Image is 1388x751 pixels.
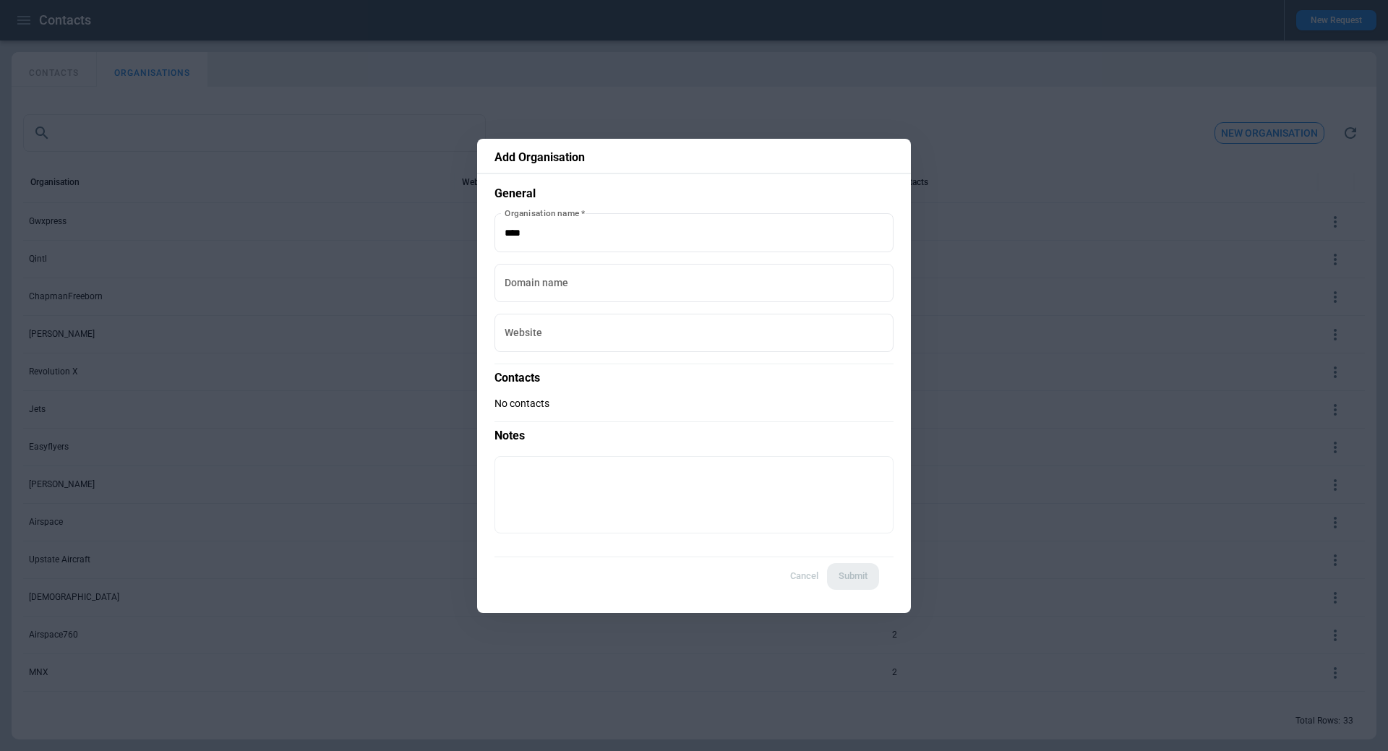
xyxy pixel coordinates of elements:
label: Organisation name [505,207,585,219]
p: General [494,186,894,202]
p: Notes [494,421,894,444]
p: Contacts [494,364,894,386]
p: Add Organisation [494,150,894,164]
p: No contacts [494,398,894,410]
